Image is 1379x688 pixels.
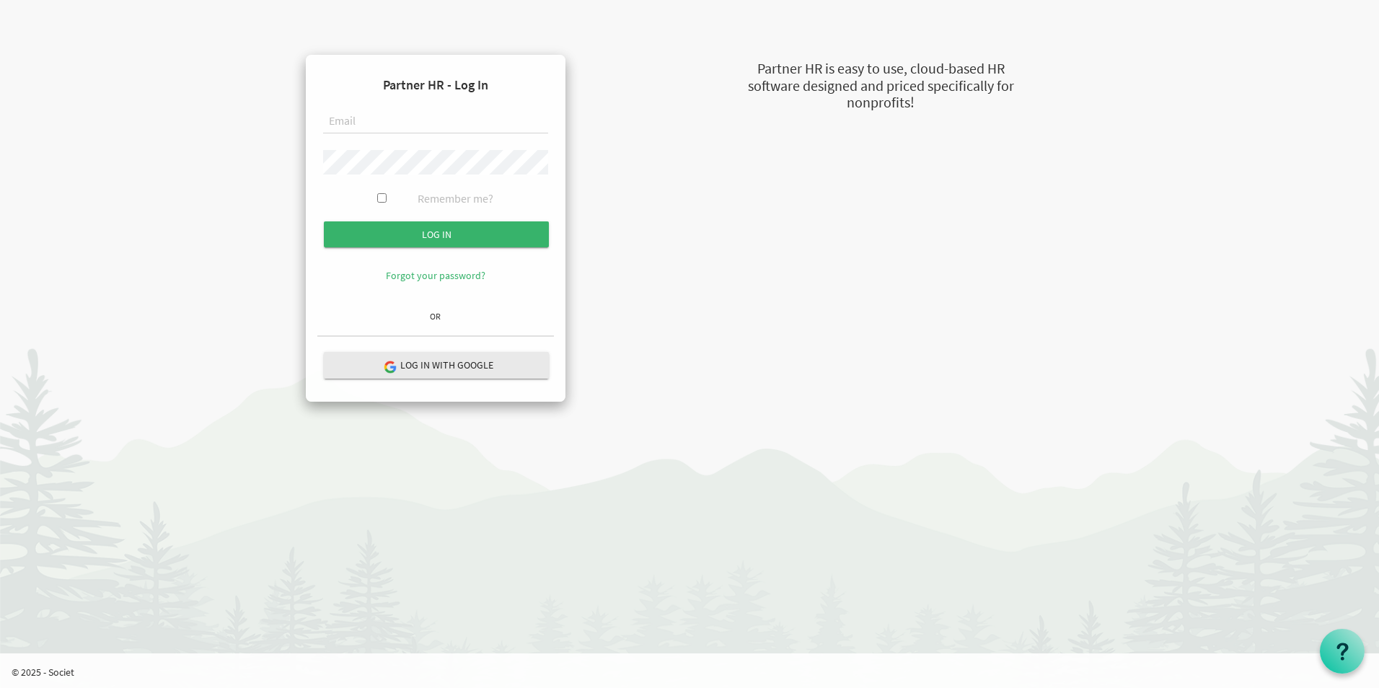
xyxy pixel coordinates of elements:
[324,221,549,247] input: Log in
[324,352,549,379] button: Log in with Google
[675,92,1086,113] div: nonprofits!
[383,360,396,373] img: google-logo.png
[386,269,485,282] a: Forgot your password?
[323,110,548,134] input: Email
[418,190,493,207] label: Remember me?
[317,66,554,104] h4: Partner HR - Log In
[675,58,1086,79] div: Partner HR is easy to use, cloud-based HR
[12,665,1379,679] p: © 2025 - Societ
[317,312,554,321] h6: OR
[675,76,1086,97] div: software designed and priced specifically for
